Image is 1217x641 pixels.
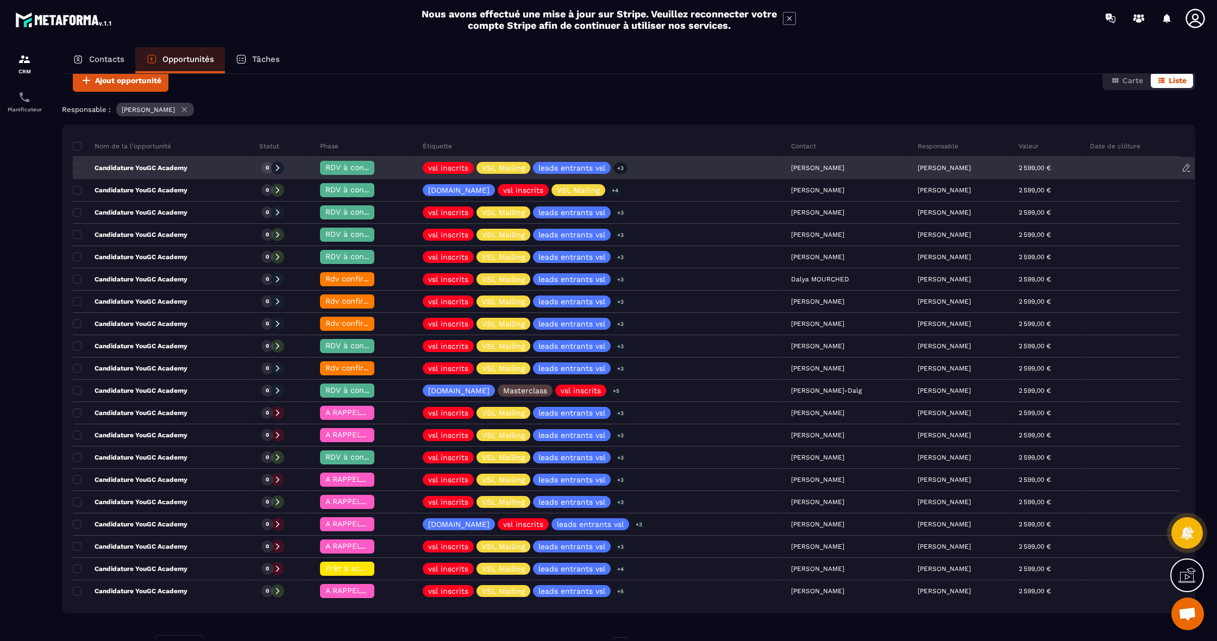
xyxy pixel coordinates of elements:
[561,387,601,394] p: vsl inscrits
[95,75,161,86] span: Ajout opportunité
[538,498,605,506] p: leads entrants vsl
[613,586,628,597] p: +5
[266,431,269,439] p: 0
[428,365,468,372] p: vsl inscrits
[428,164,468,172] p: vsl inscrits
[266,164,269,172] p: 0
[538,365,605,372] p: leads entrants vsl
[918,342,971,350] p: [PERSON_NAME]
[482,409,525,417] p: VSL Mailing
[266,543,269,550] p: 0
[1105,73,1150,88] button: Carte
[918,275,971,283] p: [PERSON_NAME]
[538,231,605,238] p: leads entrants vsl
[613,497,628,508] p: +3
[503,387,547,394] p: Masterclass
[325,453,396,461] span: RDV à confimer ❓
[73,431,187,439] p: Candidature YouGC Academy
[73,69,168,92] button: Ajout opportunité
[503,520,543,528] p: vsl inscrits
[266,253,269,261] p: 0
[918,142,958,150] p: Responsable
[1019,476,1051,483] p: 2 599,00 €
[428,409,468,417] p: vsl inscrits
[482,342,525,350] p: VSL Mailing
[325,185,396,194] span: RDV à confimer ❓
[482,454,525,461] p: VSL Mailing
[325,542,448,550] span: A RAPPELER/GHOST/NO SHOW✖️
[538,587,605,595] p: leads entrants vsl
[73,186,187,194] p: Candidature YouGC Academy
[3,45,46,83] a: formationformationCRM
[428,520,490,528] p: [DOMAIN_NAME]
[613,207,628,218] p: +3
[482,275,525,283] p: VSL Mailing
[557,186,600,194] p: VSL Mailing
[1019,253,1051,261] p: 2 599,00 €
[73,297,187,306] p: Candidature YouGC Academy
[122,106,175,114] p: [PERSON_NAME]
[325,519,448,528] span: A RAPPELER/GHOST/NO SHOW✖️
[918,298,971,305] p: [PERSON_NAME]
[1122,76,1143,85] span: Carte
[613,541,628,552] p: +3
[73,453,187,462] p: Candidature YouGC Academy
[482,543,525,550] p: VSL Mailing
[1019,520,1051,528] p: 2 599,00 €
[266,387,269,394] p: 0
[482,587,525,595] p: VSL Mailing
[325,252,396,261] span: RDV à confimer ❓
[428,275,468,283] p: vsl inscrits
[73,275,187,284] p: Candidature YouGC Academy
[538,298,605,305] p: leads entrants vsl
[428,476,468,483] p: vsl inscrits
[73,253,187,261] p: Candidature YouGC Academy
[62,105,111,114] p: Responsable :
[73,342,187,350] p: Candidature YouGC Academy
[538,476,605,483] p: leads entrants vsl
[538,431,605,439] p: leads entrants vsl
[1019,565,1051,573] p: 2 599,00 €
[266,587,269,595] p: 0
[18,53,31,66] img: formation
[325,341,396,350] span: RDV à confimer ❓
[73,386,187,395] p: Candidature YouGC Academy
[482,431,525,439] p: VSL Mailing
[266,409,269,417] p: 0
[428,587,468,595] p: vsl inscrits
[1019,186,1051,194] p: 2 599,00 €
[428,543,468,550] p: vsl inscrits
[266,498,269,506] p: 0
[538,164,605,172] p: leads entrants vsl
[89,54,124,64] p: Contacts
[1019,498,1051,506] p: 2 599,00 €
[73,520,187,529] p: Candidature YouGC Academy
[538,342,605,350] p: leads entrants vsl
[62,47,135,73] a: Contacts
[325,319,387,328] span: Rdv confirmé ✅
[135,47,225,73] a: Opportunités
[266,320,269,328] p: 0
[325,475,448,483] span: A RAPPELER/GHOST/NO SHOW✖️
[266,186,269,194] p: 0
[73,164,187,172] p: Candidature YouGC Academy
[918,565,971,573] p: [PERSON_NAME]
[1019,342,1051,350] p: 2 599,00 €
[428,186,490,194] p: [DOMAIN_NAME]
[1019,587,1051,595] p: 2 599,00 €
[482,253,525,261] p: VSL Mailing
[538,454,605,461] p: leads entrants vsl
[266,342,269,350] p: 0
[482,320,525,328] p: VSL Mailing
[482,365,525,372] p: VSL Mailing
[266,209,269,216] p: 0
[613,274,628,285] p: +3
[613,296,628,307] p: +3
[252,54,280,64] p: Tâches
[428,253,468,261] p: vsl inscrits
[538,320,605,328] p: leads entrants vsl
[325,297,387,305] span: Rdv confirmé ✅
[423,142,452,150] p: Étiquette
[613,341,628,352] p: +3
[428,298,468,305] p: vsl inscrits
